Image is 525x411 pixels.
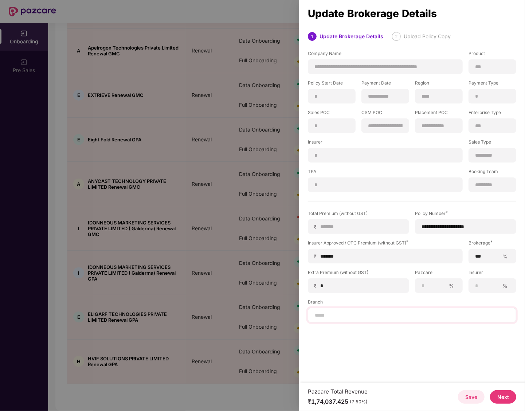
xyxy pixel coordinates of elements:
[311,34,314,39] span: 1
[469,109,516,118] label: Enterprise Type
[308,9,516,17] div: Update Brokerage Details
[404,32,451,41] div: Upload Policy Copy
[395,34,398,39] span: 2
[308,139,463,148] label: Insurer
[314,253,320,260] span: ₹
[458,390,485,404] button: Save
[499,253,510,260] span: %
[308,240,463,246] div: Insurer Approved / OTC Premium (without GST)
[469,80,516,89] label: Payment Type
[361,109,409,118] label: CSM POC
[446,282,457,289] span: %
[350,399,368,405] div: (7.50%)
[308,398,368,406] div: ₹1,74,037.425
[469,269,516,278] label: Insurer
[469,50,516,59] label: Product
[490,390,516,404] button: Next
[499,282,510,289] span: %
[308,210,409,219] label: Total Premium (without GST)
[308,109,356,118] label: Sales POC
[415,80,463,89] label: Region
[308,50,463,59] label: Company Name
[469,240,516,246] div: Brokerage
[308,388,368,395] div: Pazcare Total Revenue
[415,210,516,216] div: Policy Number
[308,80,356,89] label: Policy Start Date
[308,168,463,177] label: TPA
[469,139,516,148] label: Sales Type
[314,282,320,289] span: ₹
[320,32,383,41] div: Update Brokerage Details
[469,168,516,177] label: Booking Team
[415,269,463,278] label: Pazcare
[314,223,320,230] span: ₹
[308,269,409,278] label: Extra Premium (without GST)
[308,299,516,308] label: Branch
[415,109,463,118] label: Placement POC
[361,80,409,89] label: Payment Date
